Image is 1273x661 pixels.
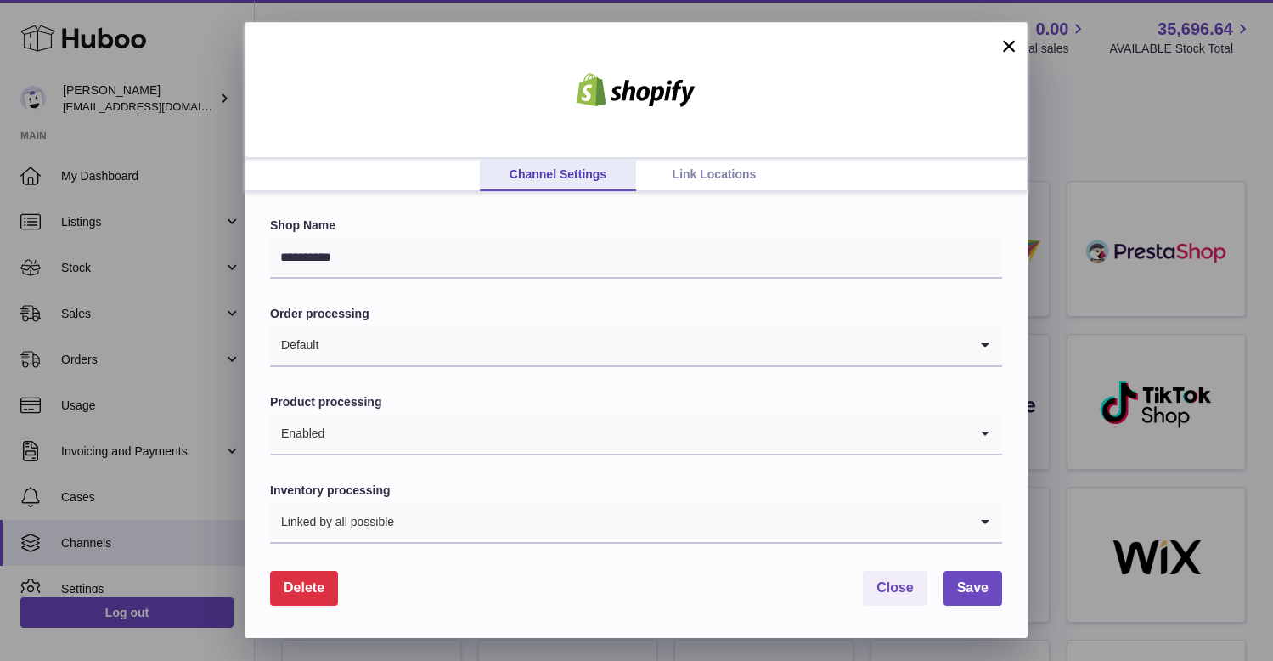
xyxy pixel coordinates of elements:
a: Channel Settings [480,159,636,191]
div: Search for option [270,415,1002,455]
button: Save [943,571,1002,606]
span: Linked by all possible [270,503,395,542]
input: Search for option [395,503,968,542]
input: Search for option [319,326,968,365]
span: Enabled [270,415,325,454]
button: Delete [270,571,338,606]
label: Shop Name [270,218,1002,234]
button: Close [863,571,927,606]
button: × [999,36,1019,56]
img: shopify [564,73,708,107]
input: Search for option [325,415,968,454]
label: Inventory processing [270,483,1002,499]
span: Save [957,580,989,595]
span: Default [270,326,319,365]
span: Delete [284,580,324,595]
span: Close [876,580,914,595]
label: Product processing [270,394,1002,410]
div: Search for option [270,326,1002,367]
a: Link Locations [636,159,792,191]
label: Order processing [270,306,1002,322]
div: Search for option [270,503,1002,544]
